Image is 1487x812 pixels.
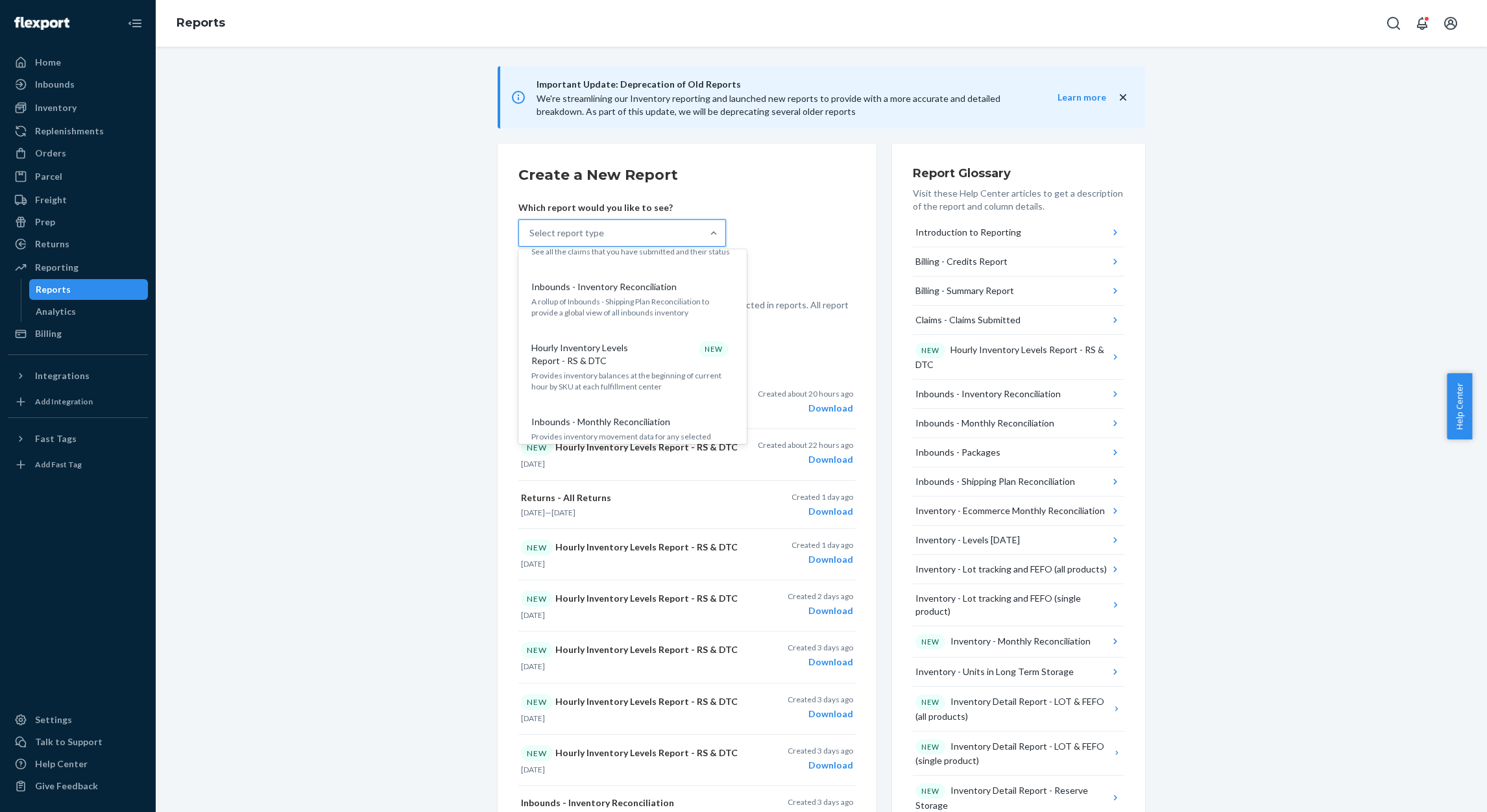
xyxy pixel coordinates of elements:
[915,255,1008,268] div: Billing - Credits Report
[521,508,545,517] time: [DATE]
[521,642,740,658] p: Hourly Inventory Levels Report - RS & DTC
[915,534,1020,547] div: Inventory - Levels [DATE]
[913,187,1124,213] p: Visit these Help Center articles to get a description of the report and column details.
[531,246,734,257] p: See all the claims that you have submitted and their status
[913,409,1124,438] button: Inbounds - Monthly Reconciliation
[913,497,1124,526] button: Inventory - Ecommerce Monthly Reconciliation
[531,341,656,367] p: Hourly Inventory Levels Report - RS & DTC
[521,745,553,761] div: NEW
[913,380,1124,409] button: Inbounds - Inventory Reconciliation
[705,344,723,354] p: NEW
[788,642,853,653] p: Created 3 days ago
[521,507,740,518] p: —
[35,193,67,206] div: Freight
[8,74,148,95] a: Inbounds
[792,505,853,518] div: Download
[521,694,740,710] p: Hourly Inventory Levels Report - RS & DTC
[518,735,856,786] button: NEWHourly Inventory Levels Report - RS & DTC[DATE]Created 3 days agoDownload
[537,93,1000,117] span: We're streamlining our Inventory reporting and launched new reports to provide with a more accura...
[29,301,149,322] a: Analytics
[521,796,740,809] p: Inbounds - Inventory Reconciliation
[521,694,553,710] div: NEW
[915,226,1021,239] div: Introduction to Reporting
[788,759,853,772] div: Download
[758,439,853,450] p: Created about 22 hours ago
[35,459,82,470] div: Add Fast Tag
[521,439,740,456] p: Hourly Inventory Levels Report - RS & DTC
[913,626,1124,658] button: NEWInventory - Monthly Reconciliation
[915,504,1105,517] div: Inventory - Ecommerce Monthly Reconciliation
[788,656,853,669] div: Download
[35,261,79,274] div: Reporting
[913,555,1124,584] button: Inventory - Lot tracking and FEFO (all products)
[14,17,69,30] img: Flexport logo
[35,713,72,726] div: Settings
[913,732,1124,776] button: NEWInventory Detail Report - LOT & FEFO (single product)
[913,335,1124,380] button: NEWHourly Inventory Levels Report - RS & DTC
[531,370,734,392] p: Provides inventory balances at the beginning of current hour by SKU at each fulfillment center
[8,776,148,796] button: Give Feedback
[915,388,1061,400] div: Inbounds - Inventory Reconciliation
[35,369,90,382] div: Integrations
[8,166,148,187] a: Parcel
[36,283,71,296] div: Reports
[8,234,148,254] a: Returns
[35,238,69,251] div: Returns
[915,665,1074,678] div: Inventory - Units in Long Term Storage
[915,417,1054,430] div: Inbounds - Monthly Reconciliation
[35,215,55,228] div: Prep
[921,345,939,356] p: NEW
[35,396,93,407] div: Add Integration
[921,742,939,752] p: NEW
[915,475,1075,488] div: Inbounds - Shipping Plan Reconciliation
[521,745,740,761] p: Hourly Inventory Levels Report - RS & DTC
[521,559,545,569] time: [DATE]
[8,454,148,475] a: Add Fast Tag
[36,305,76,318] div: Analytics
[913,218,1124,247] button: Introduction to Reporting
[792,553,853,566] div: Download
[915,783,1109,812] div: Inventory Detail Report - Reserve Storage
[921,786,939,796] p: NEW
[788,591,853,602] p: Created 2 days ago
[531,431,734,453] p: Provides inventory movement data for any selected month
[537,77,1032,92] span: Important Update: Deprecation of Old Reports
[915,314,1021,326] div: Claims - Claims Submitted
[8,428,148,449] button: Fast Tags
[35,170,62,183] div: Parcel
[29,279,149,300] a: Reports
[518,201,726,214] p: Which report would you like to see?
[792,491,853,502] p: Created 1 day ago
[8,212,148,232] a: Prep
[913,467,1124,497] button: Inbounds - Shipping Plan Reconciliation
[8,754,148,774] a: Help Center
[8,52,148,73] a: Home
[8,190,148,210] a: Freight
[529,227,604,240] div: Select report type
[788,604,853,617] div: Download
[913,306,1124,335] button: Claims - Claims Submitted
[521,610,545,620] time: [DATE]
[8,732,148,752] a: Talk to Support
[518,481,856,529] button: Returns - All Returns[DATE]—[DATE]Created 1 day agoDownload
[521,491,740,504] p: Returns - All Returns
[1447,373,1472,439] button: Help Center
[35,147,66,160] div: Orders
[915,284,1014,297] div: Billing - Summary Report
[913,658,1124,687] button: Inventory - Units in Long Term Storage
[921,697,939,707] p: NEW
[915,695,1111,723] div: Inventory Detail Report - LOT & FEFO (all products)
[521,539,740,556] p: Hourly Inventory Levels Report - RS & DTC
[521,539,553,556] div: NEW
[35,56,61,69] div: Home
[521,661,545,671] time: [DATE]
[8,121,148,141] a: Replenishments
[8,323,148,344] a: Billing
[913,247,1124,277] button: Billing - Credits Report
[913,438,1124,467] button: Inbounds - Packages
[521,591,553,607] div: NEW
[788,707,853,720] div: Download
[921,637,939,647] p: NEW
[518,683,856,735] button: NEWHourly Inventory Levels Report - RS & DTC[DATE]Created 3 days agoDownload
